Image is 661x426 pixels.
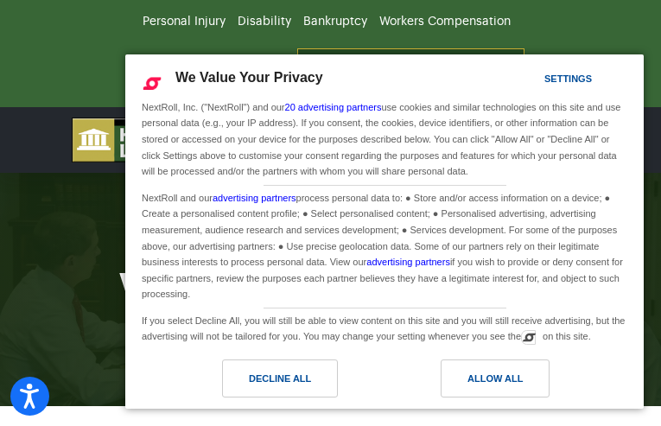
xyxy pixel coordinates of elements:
[514,65,556,97] a: Settings
[285,102,382,112] a: 20 advertising partners
[175,70,323,85] span: We Value Your Privacy
[544,69,592,88] div: Settings
[303,16,367,28] a: Bankruptcy
[143,16,226,28] a: Personal Injury
[138,308,631,347] div: If you select Decline All, you will still be able to view content on this site and you will still...
[467,369,523,388] div: Allow All
[136,359,385,406] a: Decline All
[213,193,296,203] a: advertising partners
[385,359,633,406] a: Allow All
[238,16,291,28] a: Disability
[379,16,511,28] a: Workers Compensation
[366,257,450,267] a: advertising partners
[249,369,311,388] div: Decline All
[138,98,631,181] div: NextRoll, Inc. ("NextRoll") and our use cookies and similar technologies on this site and use per...
[72,268,590,302] h1: What our clients are saying
[138,186,631,304] div: NextRoll and our process personal data to: ● Store and/or access information on a device; ● Creat...
[297,48,524,97] a: Contact us [DATE][PHONE_NUMBER]
[72,118,227,162] img: logo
